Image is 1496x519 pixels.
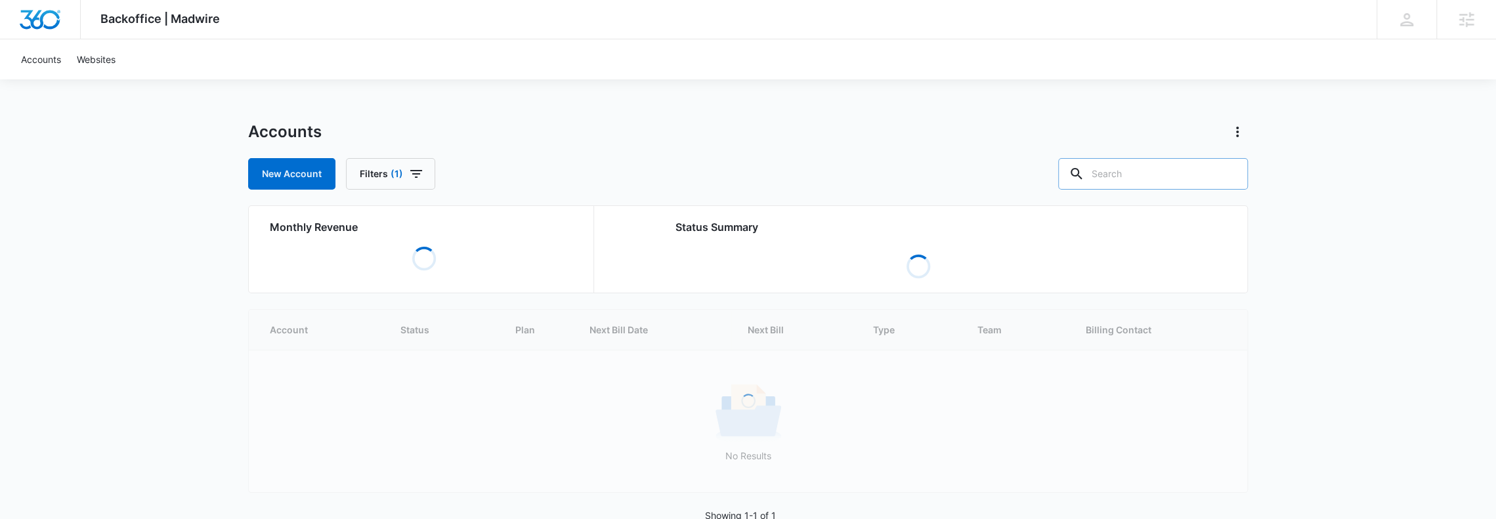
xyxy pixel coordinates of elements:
[248,122,322,142] h1: Accounts
[270,219,578,235] h2: Monthly Revenue
[346,158,435,190] button: Filters(1)
[248,158,335,190] a: New Account
[1058,158,1248,190] input: Search
[391,169,403,178] span: (1)
[100,12,220,26] span: Backoffice | Madwire
[675,219,1161,235] h2: Status Summary
[69,39,123,79] a: Websites
[13,39,69,79] a: Accounts
[1227,121,1248,142] button: Actions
